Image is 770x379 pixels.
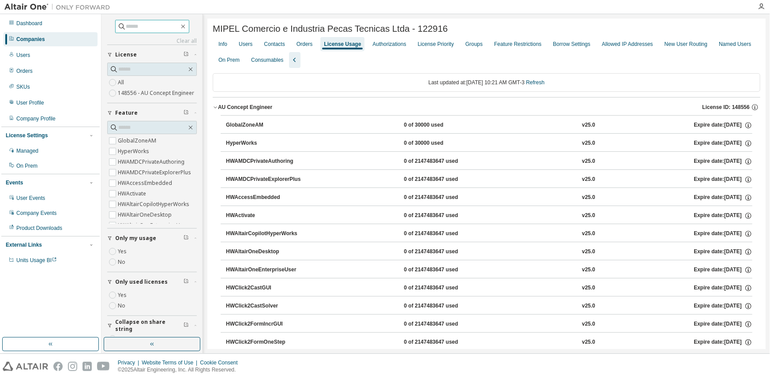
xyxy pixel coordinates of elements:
span: Only used licenses [115,278,168,285]
div: HWAltairOneDesktop [226,248,305,256]
button: AU Concept EngineerLicense ID: 148556 [213,98,760,117]
div: v25.0 [582,139,595,147]
span: License ID: 148556 [702,104,750,111]
div: HWClick2CastGUI [226,284,305,292]
div: On Prem [16,162,38,169]
span: Units Usage BI [16,257,57,263]
div: HWAltairCopilotHyperWorks [226,230,305,238]
img: altair_logo.svg [3,362,48,371]
div: 0 of 2147483647 used [404,338,483,346]
button: HWAltairCopilotHyperWorks0 of 2147483647 usedv25.0Expire date:[DATE] [226,224,752,244]
div: HWClick2FormOneStep [226,338,305,346]
div: Orders [297,41,313,48]
label: No [118,300,127,311]
div: v25.0 [582,320,595,328]
div: Authorizations [372,41,406,48]
div: v25.0 [582,158,595,165]
label: Yes [118,290,128,300]
div: License Usage [324,41,361,48]
div: Privacy [118,359,142,366]
div: Expire date: [DATE] [694,212,752,220]
span: MIPEL Comercio e Industria Pecas Tecnicas Ltda - 122916 [213,24,448,34]
p: © 2025 Altair Engineering, Inc. All Rights Reserved. [118,366,243,374]
div: User Profile [16,99,44,106]
div: v25.0 [582,194,595,202]
div: 0 of 2147483647 used [404,158,483,165]
button: GlobalZoneAM0 of 30000 usedv25.0Expire date:[DATE] [226,116,752,135]
div: Users [16,52,30,59]
button: Only used licenses [107,272,197,292]
label: Yes [118,334,128,344]
div: Groups [466,41,483,48]
div: 0 of 2147483647 used [404,284,483,292]
div: Consumables [251,56,283,64]
span: Clear filter [184,278,189,285]
div: v25.0 [582,284,595,292]
div: Expire date: [DATE] [694,338,752,346]
label: HWAccessEmbedded [118,178,174,188]
a: Refresh [526,79,545,86]
div: Expire date: [DATE] [694,230,752,238]
div: HWAccessEmbedded [226,194,305,202]
div: 0 of 2147483647 used [404,230,483,238]
div: HyperWorks [226,139,305,147]
span: Clear filter [184,235,189,242]
button: HWAltairOneEnterpriseUser0 of 2147483647 usedv25.0Expire date:[DATE] [226,260,752,280]
label: HWAMDCPrivateAuthoring [118,157,186,167]
img: linkedin.svg [83,362,92,371]
div: AU Concept Engineer [218,104,272,111]
div: HWAMDCPrivateAuthoring [226,158,305,165]
span: Feature [115,109,138,116]
span: License [115,51,137,58]
div: Expire date: [DATE] [694,121,752,129]
img: Altair One [4,3,115,11]
button: Collapse on share string [107,316,197,335]
label: HWActivate [118,188,148,199]
div: 0 of 2147483647 used [404,176,483,184]
button: HWClick2CastSolver0 of 2147483647 usedv25.0Expire date:[DATE] [226,296,752,316]
div: Users [239,41,252,48]
span: Only my usage [115,235,156,242]
div: HWAMDCPrivateExplorerPlus [226,176,305,184]
span: Clear filter [184,322,189,329]
label: HWAltairCopilotHyperWorks [118,199,191,210]
div: 0 of 30000 used [404,139,483,147]
label: HyperWorks [118,146,151,157]
div: Info [218,41,227,48]
label: HWAltairOneEnterpriseUser [118,220,190,231]
div: Contacts [264,41,285,48]
div: Dashboard [16,20,42,27]
div: Expire date: [DATE] [694,284,752,292]
div: 0 of 30000 used [404,121,483,129]
div: Borrow Settings [553,41,590,48]
div: Events [6,179,23,186]
span: Clear filter [184,51,189,58]
button: HWAMDCPrivateAuthoring0 of 2147483647 usedv25.0Expire date:[DATE] [226,152,752,171]
div: On Prem [218,56,240,64]
label: HWAMDCPrivateExplorerPlus [118,167,193,178]
div: Expire date: [DATE] [694,320,752,328]
div: v25.0 [582,230,595,238]
div: Allowed IP Addresses [602,41,653,48]
button: Only my usage [107,229,197,248]
label: Yes [118,246,128,257]
span: Collapse on share string [115,319,184,333]
div: Orders [16,68,33,75]
div: Expire date: [DATE] [694,194,752,202]
div: Company Events [16,210,56,217]
div: External Links [6,241,42,248]
button: HWClick2FormOneStep0 of 2147483647 usedv25.0Expire date:[DATE] [226,333,752,352]
div: HWClick2FormIncrGUI [226,320,305,328]
button: HWClick2FormIncrGUI0 of 2147483647 usedv25.0Expire date:[DATE] [226,315,752,334]
div: Website Terms of Use [142,359,200,366]
div: 0 of 2147483647 used [404,248,483,256]
div: SKUs [16,83,30,90]
button: HWActivate0 of 2147483647 usedv25.0Expire date:[DATE] [226,206,752,225]
div: License Settings [6,132,48,139]
label: 148556 - AU Concept Engineer [118,88,196,98]
div: Expire date: [DATE] [694,158,752,165]
div: Company Profile [16,115,56,122]
img: youtube.svg [97,362,110,371]
div: HWAltairOneEnterpriseUser [226,266,305,274]
button: License [107,45,197,64]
